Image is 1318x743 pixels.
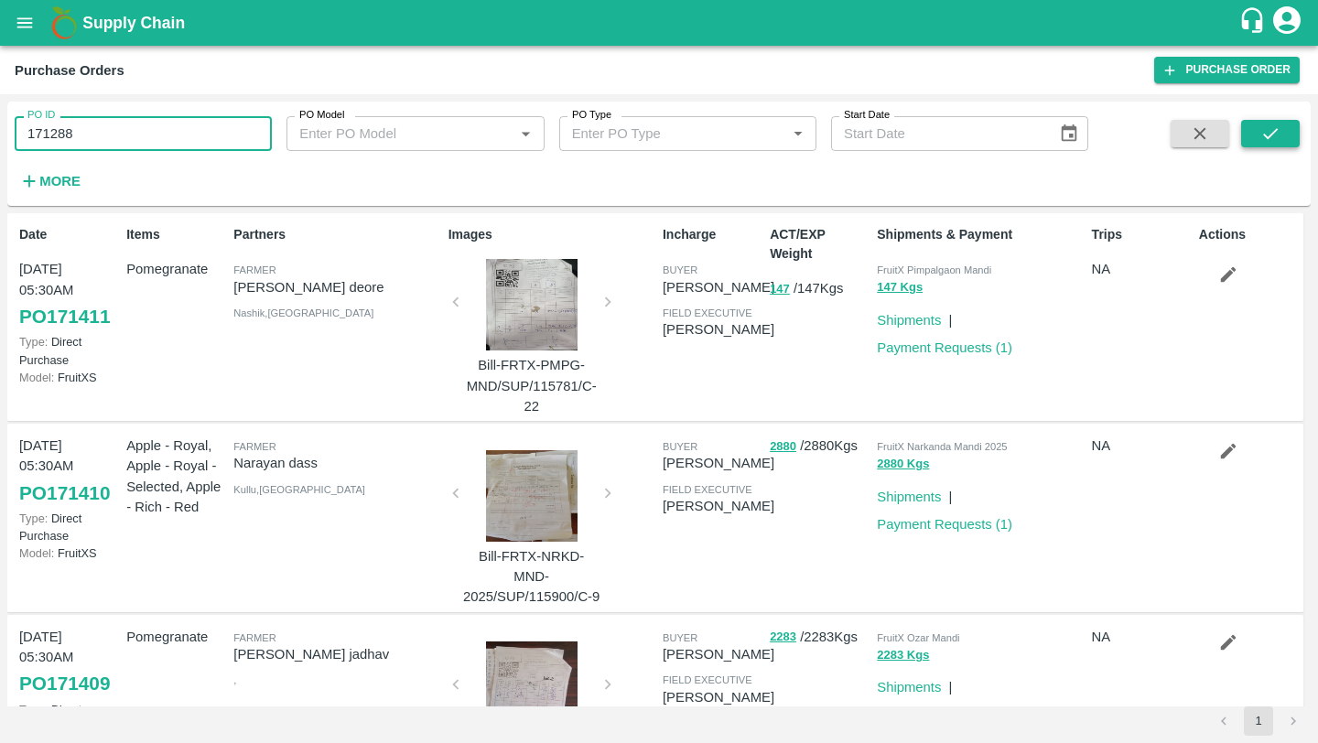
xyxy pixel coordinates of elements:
[233,674,236,685] span: ,
[1244,706,1273,736] button: page 1
[770,279,790,300] button: 147
[233,264,275,275] span: Farmer
[770,436,870,457] p: / 2880 Kgs
[1052,116,1086,151] button: Choose date
[663,264,697,275] span: buyer
[4,2,46,44] button: open drawer
[19,259,119,300] p: [DATE] 05:30AM
[233,484,365,495] span: Kullu , [GEOGRAPHIC_DATA]
[463,546,600,608] p: Bill-FRTX-NRKD-MND-2025/SUP/115900/C-9
[15,166,85,197] button: More
[19,333,119,368] p: Direct Purchase
[663,441,697,452] span: buyer
[1092,225,1192,244] p: Trips
[126,225,226,244] p: Items
[877,441,1007,452] span: FruitX Narkanda Mandi 2025
[877,454,929,475] button: 2880 Kgs
[19,511,48,525] span: Type:
[19,546,54,560] span: Model:
[770,225,870,264] p: ACT/EXP Weight
[19,701,119,736] p: Direct Purchase
[786,122,810,145] button: Open
[663,674,752,685] span: field executive
[233,307,373,318] span: Nashik , [GEOGRAPHIC_DATA]
[46,5,82,41] img: logo
[233,277,440,297] p: [PERSON_NAME] deore
[663,277,774,297] p: [PERSON_NAME]
[19,436,119,477] p: [DATE] 05:30AM
[1199,225,1299,244] p: Actions
[463,355,600,416] p: Bill-FRTX-PMPG-MND/SUP/115781/C-22
[770,436,796,458] button: 2880
[299,108,345,123] label: PO Model
[663,496,774,516] p: [PERSON_NAME]
[770,627,870,648] p: / 2283 Kgs
[292,122,508,145] input: Enter PO Model
[663,644,774,664] p: [PERSON_NAME]
[941,670,952,697] div: |
[233,225,440,244] p: Partners
[126,259,226,279] p: Pomegranate
[27,108,55,123] label: PO ID
[877,490,941,504] a: Shipments
[19,335,48,349] span: Type:
[941,303,952,330] div: |
[15,59,124,82] div: Purchase Orders
[572,108,611,123] label: PO Type
[877,680,941,695] a: Shipments
[877,645,929,666] button: 2283 Kgs
[663,632,697,643] span: buyer
[663,453,774,473] p: [PERSON_NAME]
[565,122,781,145] input: Enter PO Type
[844,108,890,123] label: Start Date
[877,632,959,643] span: FruitX Ozar Mandi
[19,477,110,510] a: PO171410
[1270,4,1303,42] div: account of current user
[19,544,119,562] p: FruitXS
[663,319,774,339] p: [PERSON_NAME]
[1206,706,1311,736] nav: pagination navigation
[233,632,275,643] span: Farmer
[82,10,1238,36] a: Supply Chain
[877,277,923,298] button: 147 Kgs
[663,484,752,495] span: field executive
[39,174,81,188] strong: More
[19,667,110,700] a: PO171409
[19,627,119,668] p: [DATE] 05:30AM
[770,627,796,648] button: 2283
[1092,436,1192,456] p: NA
[19,703,48,716] span: Type:
[877,340,1012,355] a: Payment Requests (1)
[82,14,185,32] b: Supply Chain
[877,225,1084,244] p: Shipments & Payment
[19,369,119,386] p: FruitXS
[1092,627,1192,647] p: NA
[663,225,762,244] p: Incharge
[233,644,440,664] p: [PERSON_NAME] jadhav
[126,627,226,647] p: Pomegranate
[877,313,941,328] a: Shipments
[19,300,110,333] a: PO171411
[233,453,440,473] p: Narayan dass
[1238,6,1270,39] div: customer-support
[770,278,870,299] p: / 147 Kgs
[19,225,119,244] p: Date
[1092,259,1192,279] p: NA
[941,479,952,507] div: |
[19,371,54,384] span: Model:
[15,116,272,151] input: Enter PO ID
[233,441,275,452] span: Farmer
[513,122,537,145] button: Open
[126,436,226,517] p: Apple - Royal, Apple - Royal - Selected, Apple - Rich - Red
[1154,57,1300,83] a: Purchase Order
[831,116,1044,151] input: Start Date
[663,307,752,318] span: field executive
[448,225,655,244] p: Images
[19,510,119,544] p: Direct Purchase
[663,687,774,707] p: [PERSON_NAME]
[877,517,1012,532] a: Payment Requests (1)
[877,264,991,275] span: FruitX Pimpalgaon Mandi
